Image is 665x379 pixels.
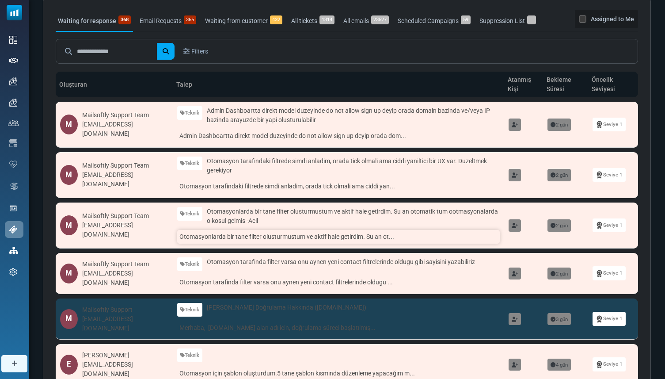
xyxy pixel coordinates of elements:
[60,355,78,375] div: E
[177,180,499,193] a: Otomasyon tarafindaki filtrede simdi anladim, orada tick olmali ama ciddi yan...
[504,72,543,97] th: Atanmış Kişi
[477,10,538,32] a: Suppression List
[588,72,638,97] th: Öncelik Seviyesi
[207,157,500,175] span: Otomasyon tarafindaki filtrede simdi anladim, orada tick olmali ama ciddi yaniltici bir UX var. D...
[82,221,169,239] div: [EMAIL_ADDRESS][DOMAIN_NAME]
[593,168,626,182] a: Seviye 1
[60,165,78,185] div: M
[82,111,169,120] div: Mailsoftly Support Team
[82,314,169,333] div: [EMAIL_ADDRESS][DOMAIN_NAME]
[593,266,626,280] a: Seviye 1
[82,170,169,189] div: [EMAIL_ADDRESS][DOMAIN_NAME]
[173,72,504,97] th: Talep
[137,10,198,32] a: Email Requests365
[593,312,626,325] a: Seviye 1
[207,106,500,125] span: Admin Dashboartta direkt model duzeyinde do not allow sign up deyip orada domain bazinda ve/veya ...
[319,15,334,24] span: 1314
[207,257,475,267] span: Otomasyon tarafinda filter varsa onu aynen yeni contact filtrelerinde oldugu gibi sayisini yazabi...
[461,15,471,24] span: 59
[9,99,17,107] img: campaigns-icon.png
[9,36,17,44] img: dashboard-icon.svg
[177,257,202,271] a: Teknik
[547,313,571,325] span: 3 gün
[82,161,169,170] div: Mailsoftly Support Team
[9,226,17,234] img: support-icon-active.svg
[177,303,202,317] a: Teknik
[60,115,78,134] div: M
[395,10,473,32] a: Scheduled Campaigns59
[289,10,337,32] a: All tickets1314
[270,15,282,24] span: 432
[191,47,208,56] span: Filters
[60,309,78,329] div: M
[56,72,173,97] th: Oluşturan
[82,269,169,287] div: [EMAIL_ADDRESS][DOMAIN_NAME]
[60,215,78,235] div: M
[543,72,589,97] th: Bekleme Süresi
[547,119,571,131] span: 2 gün
[82,211,169,221] div: Mailsoftly Support Team
[60,264,78,283] div: M
[591,14,634,24] label: Assigned to Me
[207,207,500,226] span: Otomasyonlarda bir tane filter olusturmustum ve aktif hale getirdim. Su an otomatik tum ootmasyon...
[341,10,391,32] a: All emails23527
[177,129,499,143] a: Admin Dashboartta direkt model duzeyinde do not allow sign up deyip orada dom...
[9,204,17,212] img: landing_pages.svg
[82,260,169,269] div: Mailsoftly Support Team
[118,15,131,24] span: 368
[593,357,626,371] a: Seviye 1
[177,348,202,362] a: Teknik
[9,161,17,168] img: domain-health-icon.svg
[593,218,626,232] a: Seviye 1
[177,276,499,289] a: Otomasyon tarafinda filter varsa onu aynen yeni contact filtrelerinde oldugu ...
[547,359,571,371] span: 4 gün
[547,268,571,280] span: 2 gün
[177,157,202,170] a: Teknik
[177,321,499,335] a: Merhaba, [DOMAIN_NAME] alan adı için, doğrulama süreci başlatılmış...
[547,219,571,232] span: 2 gün
[203,10,285,32] a: Waiting from customer432
[184,15,196,24] span: 365
[9,139,17,147] img: email-templates-icon.svg
[56,10,133,32] a: Waiting for response368
[82,120,169,138] div: [EMAIL_ADDRESS][DOMAIN_NAME]
[8,120,19,126] img: contacts-icon.svg
[7,5,22,20] img: mailsoftly_icon_blue_white.svg
[593,118,626,131] a: Seviye 1
[82,351,169,360] div: [PERSON_NAME]
[547,169,571,181] span: 2 gün
[9,77,17,85] img: campaigns-icon.png
[371,15,389,24] span: 23527
[177,106,202,120] a: Teknik
[9,268,17,276] img: settings-icon.svg
[9,181,19,191] img: workflow.svg
[82,305,169,314] div: Mailsoftly Support
[177,207,202,221] a: Teknik
[82,360,169,379] div: [EMAIL_ADDRESS][DOMAIN_NAME]
[177,230,499,244] a: Otomasyonlarda bir tane filter olusturmustum ve aktif hale getirdim. Su an ot...
[207,303,366,312] span: [PERSON_NAME] Doğrulama Hakkında ([DOMAIN_NAME])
